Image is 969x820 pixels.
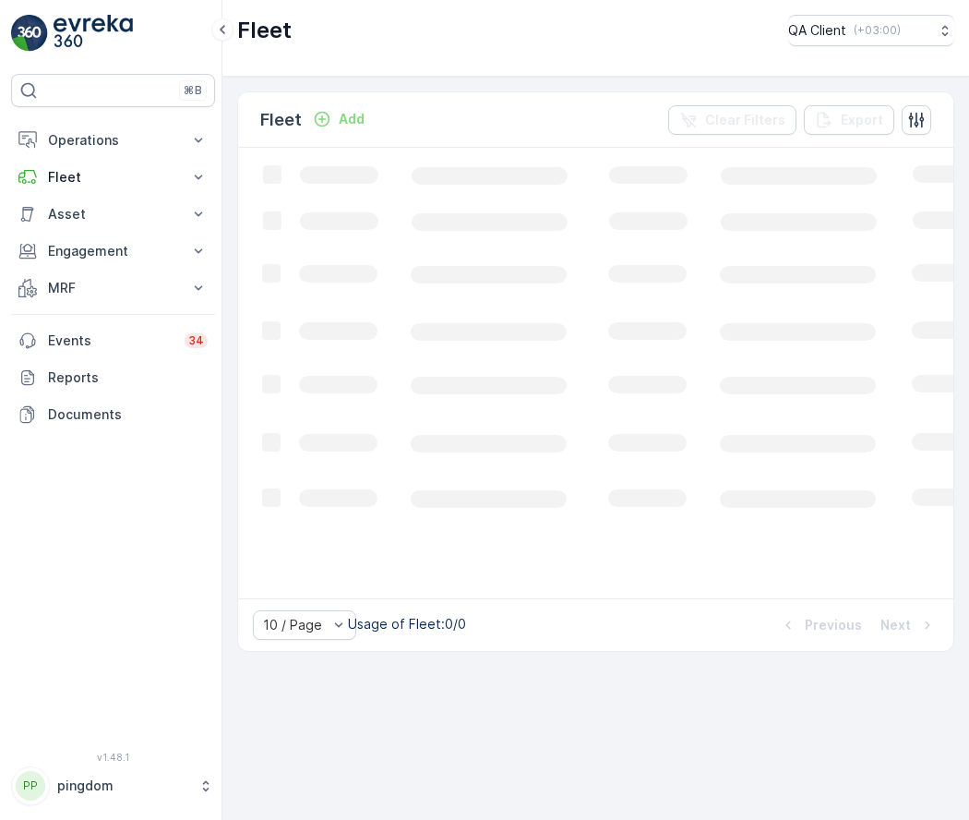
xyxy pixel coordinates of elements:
[11,270,215,307] button: MRF
[11,322,215,359] a: Events34
[11,122,215,159] button: Operations
[777,614,864,636] button: Previous
[788,15,954,46] button: QA Client(+03:00)
[668,105,796,135] button: Clear Filters
[188,333,204,348] p: 34
[339,110,365,128] p: Add
[804,105,894,135] button: Export
[11,752,215,763] span: v 1.48.1
[11,196,215,233] button: Asset
[305,108,372,130] button: Add
[184,83,202,98] p: ⌘B
[11,15,48,52] img: logo
[11,766,215,805] button: PPpingdom
[54,15,133,52] img: logo_light-DOdMpM7g.png
[788,21,846,40] p: QA Client
[879,614,939,636] button: Next
[48,368,208,387] p: Reports
[11,159,215,196] button: Fleet
[11,396,215,433] a: Documents
[48,242,178,260] p: Engagement
[237,16,292,45] p: Fleet
[705,111,785,129] p: Clear Filters
[805,616,862,634] p: Previous
[48,279,178,297] p: MRF
[57,777,189,795] p: pingdom
[11,233,215,270] button: Engagement
[16,771,45,801] div: PP
[48,405,208,424] p: Documents
[48,168,178,187] p: Fleet
[854,23,901,38] p: ( +03:00 )
[880,616,911,634] p: Next
[348,615,466,633] p: Usage of Fleet : 0/0
[48,205,178,223] p: Asset
[11,359,215,396] a: Reports
[841,111,883,129] p: Export
[48,332,173,350] p: Events
[48,131,178,150] p: Operations
[260,107,302,133] p: Fleet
